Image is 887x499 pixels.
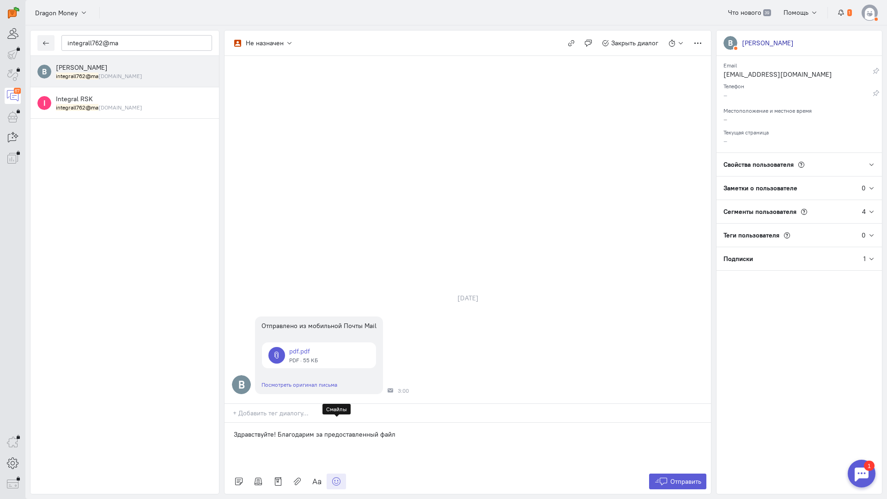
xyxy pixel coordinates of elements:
img: carrot-quest.svg [8,7,19,18]
input: Поиск по имени, почте, телефону [61,35,212,51]
div: 0 [862,183,866,193]
small: Телефон [723,80,744,90]
div: [PERSON_NAME] [742,38,794,48]
span: 3:00 [398,388,409,394]
div: Смайлы [322,404,351,414]
mark: integrall762@ma [56,104,98,111]
span: Integral RSK [56,95,93,103]
small: integrall762@mail.ru [56,72,142,80]
div: 67 [14,88,21,94]
button: Отправить [649,474,707,489]
div: [EMAIL_ADDRESS][DOMAIN_NAME] [723,70,873,81]
div: 1 [863,254,866,263]
span: Dragon Money [35,8,78,18]
div: 4 [862,207,866,216]
text: В [42,67,47,76]
div: Подписки [717,247,863,270]
mark: integrall762@ma [56,73,98,79]
div: 0 [862,231,866,240]
button: Помощь [778,5,823,20]
span: 39 [763,9,771,17]
img: default-v4.png [862,5,878,21]
small: integrall762@mail.ru [56,103,142,111]
a: 67 [5,88,21,104]
text: I [43,98,46,108]
p: Здравствуйте! Благодарим за предоставленный файл [234,430,702,439]
text: В [238,378,245,391]
a: Что нового 39 [723,5,776,20]
button: Закрыть диалог [597,35,664,51]
span: Что нового [728,8,761,17]
span: Закрыть диалог [611,39,658,47]
span: Владимир Кондратьев [56,63,108,72]
div: Отправлено из мобильной Почты Mail [261,321,377,330]
text: В [728,38,733,48]
span: Теги пользователя [723,231,779,239]
span: Помощь [784,8,808,17]
div: [DATE] [447,292,489,304]
div: – [723,91,873,102]
div: 1 [21,6,31,16]
span: – [723,137,727,145]
small: Email [723,60,737,69]
button: 1 [832,5,857,20]
a: Посмотреть оригинал письма [261,381,337,388]
button: Dragon Money [30,4,92,21]
span: Отправить [670,477,701,486]
div: Местоположение и местное время [723,104,875,115]
span: – [723,115,727,123]
div: Заметки о пользователе [717,176,862,200]
span: Сегменты пользователя [723,207,796,216]
div: Не назначен [246,38,284,48]
div: Текущая страница [723,126,875,136]
span: 1 [847,9,852,17]
span: Свойства пользователя [723,160,794,169]
button: Не назначен [229,35,298,51]
div: Почта [388,388,393,393]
